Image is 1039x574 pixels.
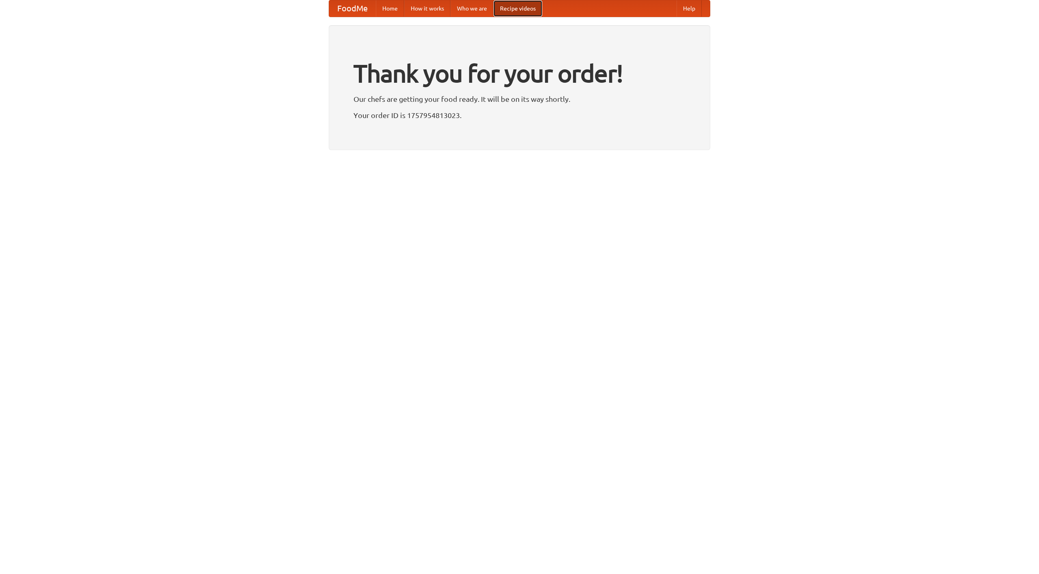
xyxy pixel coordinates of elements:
a: Who we are [451,0,494,17]
p: Our chefs are getting your food ready. It will be on its way shortly. [354,93,685,105]
a: Home [376,0,404,17]
a: Help [677,0,702,17]
h1: Thank you for your order! [354,54,685,93]
a: FoodMe [329,0,376,17]
a: Recipe videos [494,0,542,17]
p: Your order ID is 1757954813023. [354,109,685,121]
a: How it works [404,0,451,17]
